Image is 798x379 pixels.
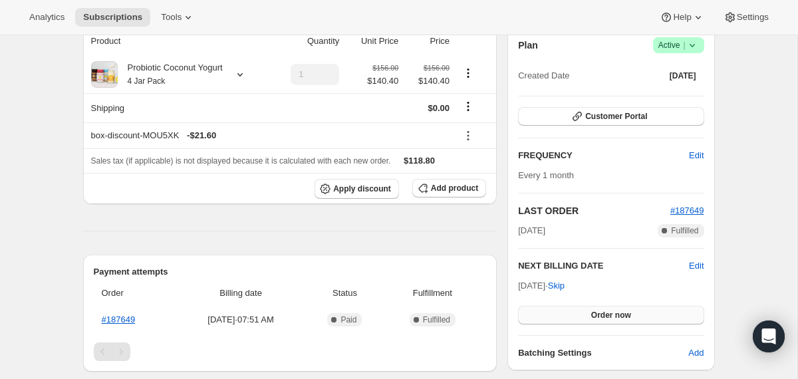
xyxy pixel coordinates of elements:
[518,39,538,52] h2: Plan
[102,315,136,324] a: #187649
[518,224,545,237] span: [DATE]
[270,27,344,56] th: Quantity
[315,179,399,199] button: Apply discount
[431,183,478,193] span: Add product
[518,281,565,291] span: [DATE] ·
[518,259,689,273] h2: NEXT BILLING DATE
[118,61,223,88] div: Probiotic Coconut Yogurt
[591,310,631,320] span: Order now
[161,12,182,23] span: Tools
[83,93,270,122] th: Shipping
[412,179,486,197] button: Add product
[424,64,450,72] small: $156.00
[128,76,166,86] small: 4 Jar Pack
[662,66,704,85] button: [DATE]
[428,103,450,113] span: $0.00
[402,27,454,56] th: Price
[94,342,487,361] nav: Pagination
[91,129,450,142] div: box-discount-MOU5XK
[179,287,303,300] span: Billing date
[585,111,647,122] span: Customer Portal
[423,315,450,325] span: Fulfilled
[387,287,479,300] span: Fulfillment
[652,8,712,27] button: Help
[548,279,565,293] span: Skip
[458,66,479,80] button: Product actions
[91,156,391,166] span: Sales tax (if applicable) is not displayed because it is calculated with each new order.
[372,64,398,72] small: $156.00
[367,74,398,88] span: $140.40
[29,12,65,23] span: Analytics
[670,205,704,215] a: #187649
[673,12,691,23] span: Help
[311,287,378,300] span: Status
[688,346,704,360] span: Add
[83,27,270,56] th: Product
[94,265,487,279] h2: Payment attempts
[179,313,303,326] span: [DATE] · 07:51 AM
[518,204,670,217] h2: LAST ORDER
[458,99,479,114] button: Shipping actions
[681,145,712,166] button: Edit
[91,61,118,88] img: product img
[689,259,704,273] button: Edit
[21,8,72,27] button: Analytics
[75,8,150,27] button: Subscriptions
[153,8,203,27] button: Tools
[753,320,785,352] div: Open Intercom Messenger
[670,204,704,217] button: #187649
[406,74,450,88] span: $140.40
[716,8,777,27] button: Settings
[670,70,696,81] span: [DATE]
[737,12,769,23] span: Settings
[187,129,216,142] span: - $21.60
[404,156,435,166] span: $118.80
[333,184,391,194] span: Apply discount
[658,39,699,52] span: Active
[680,342,712,364] button: Add
[540,275,573,297] button: Skip
[518,69,569,82] span: Created Date
[689,149,704,162] span: Edit
[343,27,402,56] th: Unit Price
[518,149,689,162] h2: FREQUENCY
[683,40,685,51] span: |
[518,306,704,324] button: Order now
[94,279,175,308] th: Order
[518,107,704,126] button: Customer Portal
[83,12,142,23] span: Subscriptions
[671,225,698,236] span: Fulfilled
[518,346,688,360] h6: Batching Settings
[518,170,574,180] span: Every 1 month
[340,315,356,325] span: Paid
